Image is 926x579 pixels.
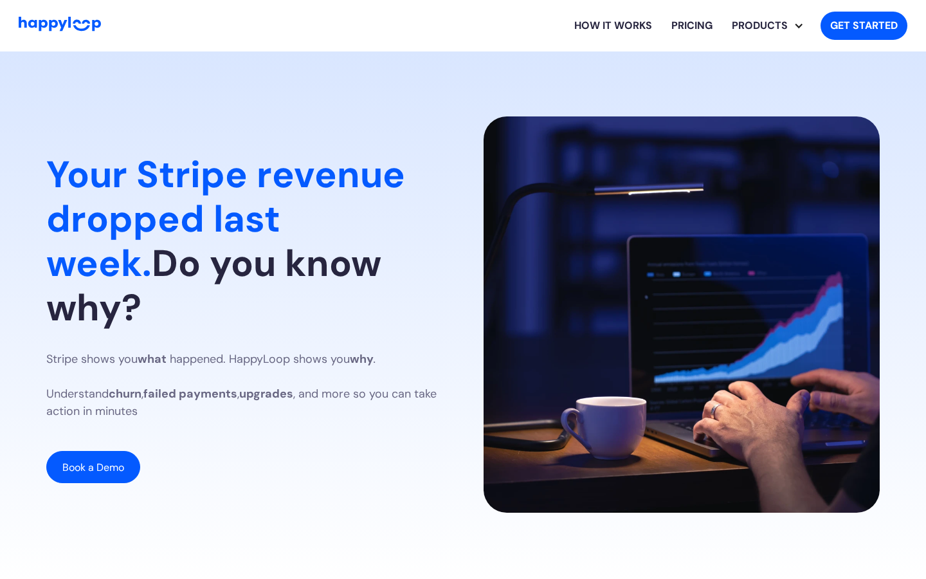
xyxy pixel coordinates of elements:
p: Stripe shows you happened. HappyLoop shows you Understand , , , and more so you can take action i... [46,351,442,420]
em: . [374,351,376,367]
div: Explore HappyLoop use cases [722,5,810,46]
h1: Do you know why? [46,152,442,330]
div: PRODUCTS [722,18,797,33]
img: HappyLoop Logo [19,17,101,32]
a: Learn how HappyLoop works [565,5,662,46]
div: PRODUCTS [732,5,810,46]
strong: upgrades [239,386,293,401]
span: Your Stripe revenue dropped last week. [46,151,405,288]
strong: what [138,351,167,367]
strong: churn [109,386,141,401]
strong: failed payments [143,386,237,401]
a: Book a Demo [46,451,140,483]
a: Go to Home Page [19,17,101,35]
a: View HappyLoop pricing plans [662,5,722,46]
strong: why [350,351,374,367]
a: Get started with HappyLoop [821,12,907,40]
